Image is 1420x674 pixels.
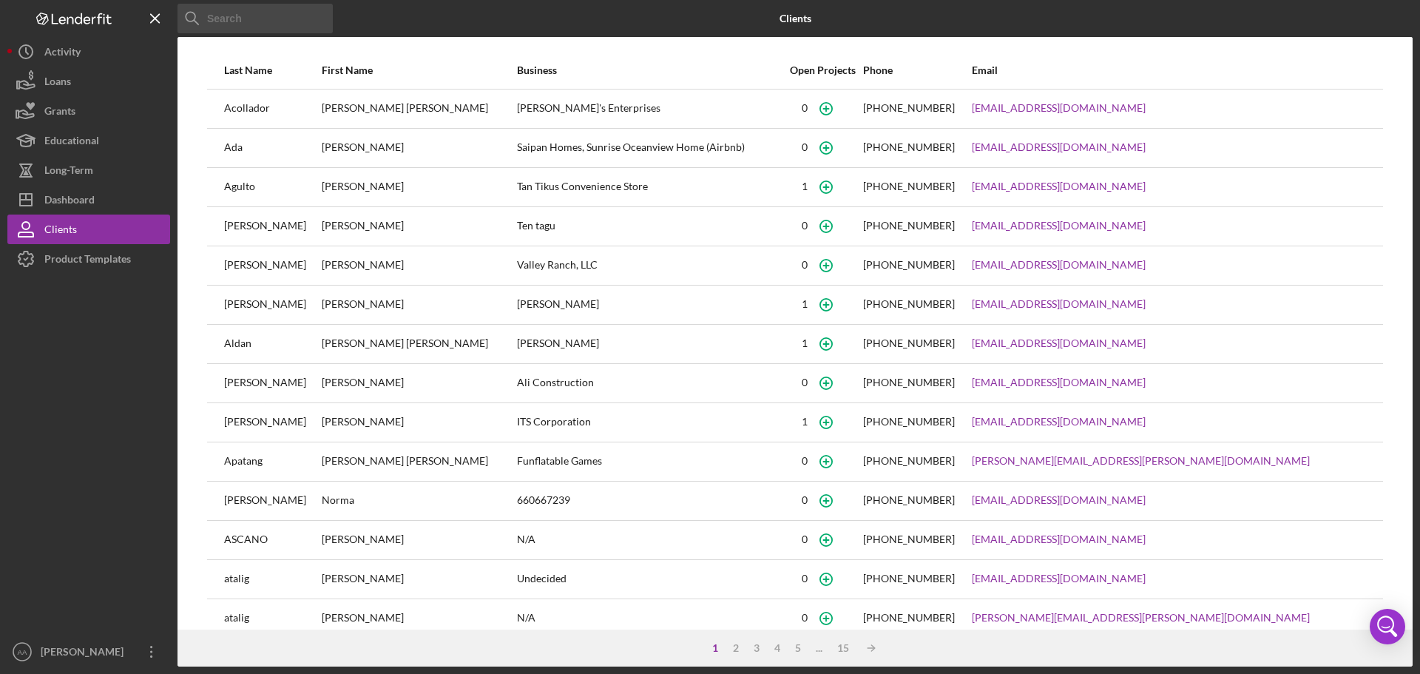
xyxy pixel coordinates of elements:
[517,129,782,166] div: Saipan Homes, Sunrise Oceanview Home (Airbnb)
[7,67,170,96] button: Loans
[7,244,170,274] button: Product Templates
[322,443,516,480] div: [PERSON_NAME] [PERSON_NAME]
[7,37,170,67] button: Activity
[322,169,516,206] div: [PERSON_NAME]
[802,102,808,114] div: 0
[863,455,955,467] div: [PHONE_NUMBER]
[972,64,1366,76] div: Email
[322,286,516,323] div: [PERSON_NAME]
[802,533,808,545] div: 0
[802,220,808,232] div: 0
[224,286,320,323] div: [PERSON_NAME]
[863,533,955,545] div: [PHONE_NUMBER]
[224,443,320,480] div: Apatang
[224,365,320,402] div: [PERSON_NAME]
[863,64,970,76] div: Phone
[517,208,782,245] div: Ten tagu
[517,247,782,284] div: Valley Ranch, LLC
[972,220,1146,232] a: [EMAIL_ADDRESS][DOMAIN_NAME]
[322,247,516,284] div: [PERSON_NAME]
[322,561,516,598] div: [PERSON_NAME]
[863,416,955,428] div: [PHONE_NUMBER]
[224,404,320,441] div: [PERSON_NAME]
[972,573,1146,584] a: [EMAIL_ADDRESS][DOMAIN_NAME]
[224,90,320,127] div: Acollador
[322,64,516,76] div: First Name
[972,533,1146,545] a: [EMAIL_ADDRESS][DOMAIN_NAME]
[802,141,808,153] div: 0
[7,185,170,215] button: Dashboard
[802,573,808,584] div: 0
[972,337,1146,349] a: [EMAIL_ADDRESS][DOMAIN_NAME]
[785,64,862,76] div: Open Projects
[863,298,955,310] div: [PHONE_NUMBER]
[322,522,516,559] div: [PERSON_NAME]
[224,129,320,166] div: Ada
[322,326,516,363] div: [PERSON_NAME] [PERSON_NAME]
[44,244,131,277] div: Product Templates
[972,259,1146,271] a: [EMAIL_ADDRESS][DOMAIN_NAME]
[808,642,830,654] div: ...
[972,494,1146,506] a: [EMAIL_ADDRESS][DOMAIN_NAME]
[44,155,93,189] div: Long-Term
[322,129,516,166] div: [PERSON_NAME]
[37,637,133,670] div: [PERSON_NAME]
[863,377,955,388] div: [PHONE_NUMBER]
[802,416,808,428] div: 1
[780,13,811,24] b: Clients
[705,642,726,654] div: 1
[830,642,856,654] div: 15
[863,181,955,192] div: [PHONE_NUMBER]
[863,220,955,232] div: [PHONE_NUMBER]
[863,337,955,349] div: [PHONE_NUMBER]
[224,64,320,76] div: Last Name
[517,600,782,637] div: N/A
[802,259,808,271] div: 0
[863,612,955,624] div: [PHONE_NUMBER]
[802,337,808,349] div: 1
[44,126,99,159] div: Educational
[322,600,516,637] div: [PERSON_NAME]
[802,377,808,388] div: 0
[767,642,788,654] div: 4
[517,286,782,323] div: [PERSON_NAME]
[7,155,170,185] button: Long-Term
[972,416,1146,428] a: [EMAIL_ADDRESS][DOMAIN_NAME]
[517,90,782,127] div: [PERSON_NAME]'s Enterprises
[788,642,808,654] div: 5
[224,600,320,637] div: atalig
[802,298,808,310] div: 1
[224,561,320,598] div: atalig
[863,573,955,584] div: [PHONE_NUMBER]
[972,377,1146,388] a: [EMAIL_ADDRESS][DOMAIN_NAME]
[224,482,320,519] div: [PERSON_NAME]
[517,561,782,598] div: Undecided
[517,326,782,363] div: [PERSON_NAME]
[972,612,1310,624] a: [PERSON_NAME][EMAIL_ADDRESS][PERSON_NAME][DOMAIN_NAME]
[863,102,955,114] div: [PHONE_NUMBER]
[44,215,77,248] div: Clients
[517,522,782,559] div: N/A
[322,404,516,441] div: [PERSON_NAME]
[863,141,955,153] div: [PHONE_NUMBER]
[972,102,1146,114] a: [EMAIL_ADDRESS][DOMAIN_NAME]
[517,169,782,206] div: Tan Tikus Convenience Store
[802,181,808,192] div: 1
[224,522,320,559] div: ASCANO
[322,90,516,127] div: [PERSON_NAME] [PERSON_NAME]
[7,96,170,126] button: Grants
[972,298,1146,310] a: [EMAIL_ADDRESS][DOMAIN_NAME]
[802,455,808,467] div: 0
[44,67,71,100] div: Loans
[726,642,746,654] div: 2
[7,637,170,667] button: AA[PERSON_NAME]
[7,126,170,155] button: Educational
[7,215,170,244] button: Clients
[802,494,808,506] div: 0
